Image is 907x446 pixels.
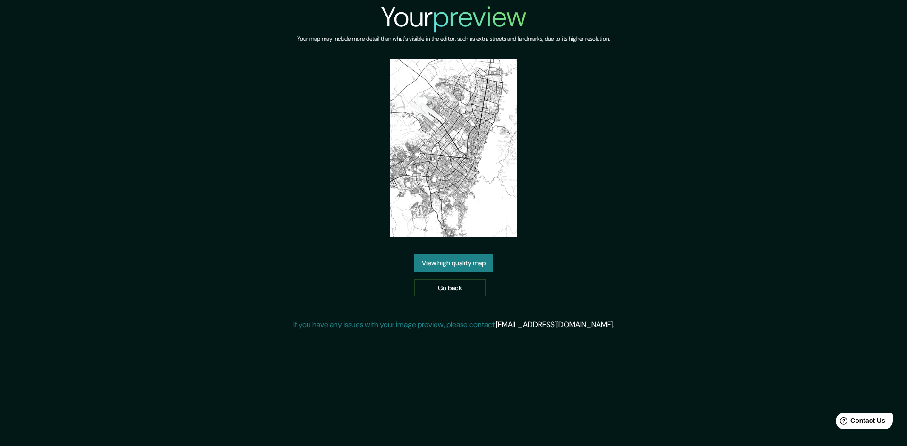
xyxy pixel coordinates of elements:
a: Go back [414,279,486,297]
h6: Your map may include more detail than what's visible in the editor, such as extra streets and lan... [297,34,610,44]
iframe: Help widget launcher [823,409,897,436]
a: [EMAIL_ADDRESS][DOMAIN_NAME] [496,320,613,329]
a: View high quality map [414,254,493,272]
p: If you have any issues with your image preview, please contact . [293,319,614,330]
img: created-map-preview [390,59,517,237]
